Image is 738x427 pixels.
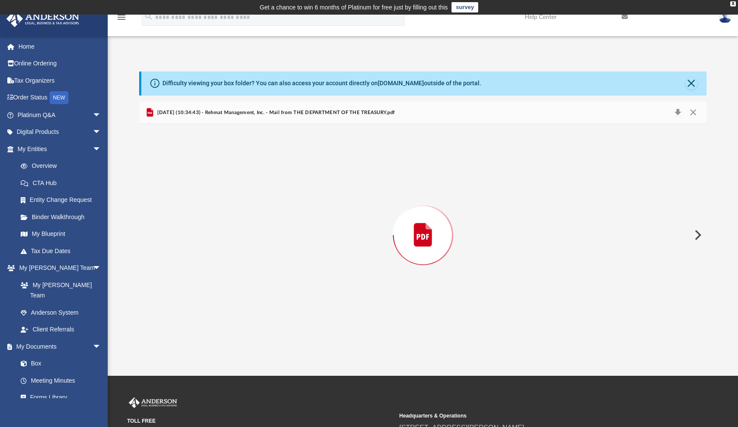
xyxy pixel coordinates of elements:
[378,80,424,87] a: [DOMAIN_NAME]
[685,77,698,90] button: Close
[12,174,114,192] a: CTA Hub
[127,417,393,425] small: TOLL FREE
[12,192,114,209] a: Entity Change Request
[93,140,110,158] span: arrow_drop_down
[116,16,127,22] a: menu
[12,242,114,260] a: Tax Due Dates
[685,107,701,119] button: Close
[4,10,82,27] img: Anderson Advisors Platinum Portal
[144,12,153,21] i: search
[12,158,114,175] a: Overview
[12,276,106,304] a: My [PERSON_NAME] Team
[730,1,736,6] div: close
[260,2,448,12] div: Get a chance to win 6 months of Platinum for free just by filling out this
[6,72,114,89] a: Tax Organizers
[12,321,110,338] a: Client Referrals
[6,338,110,355] a: My Documentsarrow_drop_down
[6,260,110,277] a: My [PERSON_NAME] Teamarrow_drop_down
[719,11,732,23] img: User Pic
[127,397,179,408] img: Anderson Advisors Platinum Portal
[12,226,110,243] a: My Blueprint
[6,106,114,124] a: Platinum Q&Aarrow_drop_down
[452,2,478,12] a: survey
[93,260,110,277] span: arrow_drop_down
[12,355,106,372] a: Box
[12,372,110,389] a: Meeting Minutes
[93,338,110,356] span: arrow_drop_down
[93,124,110,141] span: arrow_drop_down
[155,109,395,117] span: [DATE] (10:34:43) - Rehmat Management, Inc. - Mail from THE DEPARTMENT OF THE TREASURY.pdf
[6,38,114,55] a: Home
[6,140,114,158] a: My Entitiesarrow_drop_down
[12,304,110,321] a: Anderson System
[12,208,114,226] a: Binder Walkthrough
[670,107,685,119] button: Download
[50,91,69,104] div: NEW
[116,12,127,22] i: menu
[688,223,707,247] button: Next File
[6,55,114,72] a: Online Ordering
[12,389,106,406] a: Forms Library
[162,79,481,88] div: Difficulty viewing your box folder? You can also access your account directly on outside of the p...
[6,124,114,141] a: Digital Productsarrow_drop_down
[399,412,666,420] small: Headquarters & Operations
[93,106,110,124] span: arrow_drop_down
[6,89,114,107] a: Order StatusNEW
[139,102,707,347] div: Preview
